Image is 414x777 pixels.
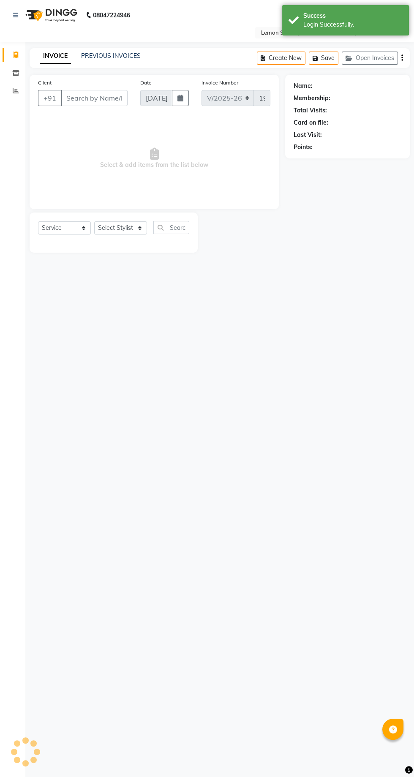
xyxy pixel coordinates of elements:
[294,143,313,152] div: Points:
[342,52,398,65] button: Open Invoices
[153,221,189,234] input: Search or Scan
[294,131,322,139] div: Last Visit:
[81,52,141,60] a: PREVIOUS INVOICES
[38,90,62,106] button: +91
[22,3,79,27] img: logo
[303,11,403,20] div: Success
[40,49,71,64] a: INVOICE
[61,90,128,106] input: Search by Name/Mobile/Email/Code
[294,94,330,103] div: Membership:
[294,82,313,90] div: Name:
[303,20,403,29] div: Login Successfully.
[294,118,328,127] div: Card on file:
[38,79,52,87] label: Client
[294,106,327,115] div: Total Visits:
[93,3,130,27] b: 08047224946
[257,52,305,65] button: Create New
[140,79,152,87] label: Date
[202,79,238,87] label: Invoice Number
[38,116,270,201] span: Select & add items from the list below
[309,52,338,65] button: Save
